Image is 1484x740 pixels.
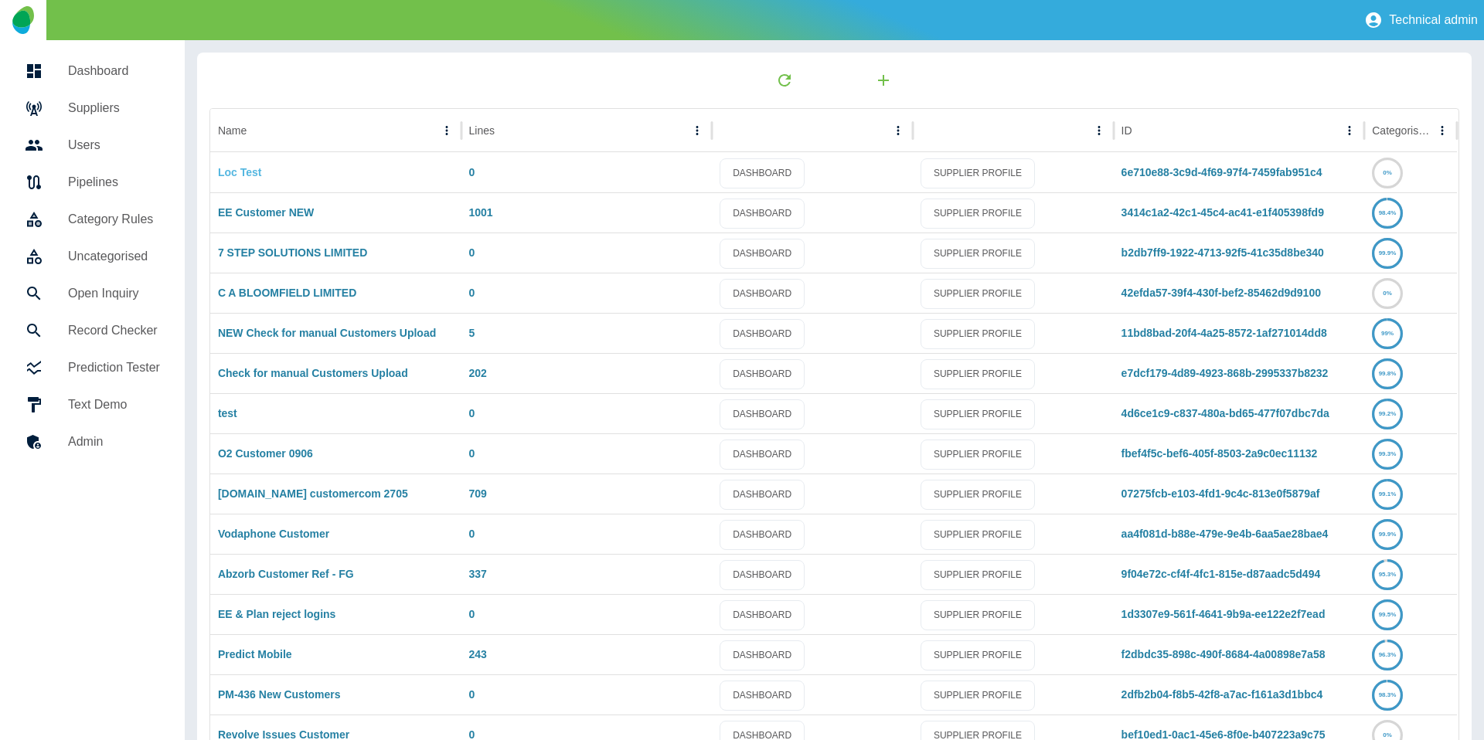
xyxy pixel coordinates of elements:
text: 99.9% [1379,249,1397,256]
a: 3414c1a2-42c1-45c4-ac41-e1f405398fd9 [1122,206,1324,219]
a: SUPPLIER PROFILE [921,560,1035,590]
a: C A BLOOMFIELD LIMITED [218,287,356,299]
text: 95.3% [1379,571,1397,578]
a: Check for manual Customers Upload [218,367,408,379]
a: DASHBOARD [720,239,805,269]
text: 99.9% [1379,531,1397,538]
a: e7dcf179-4d89-4923-868b-2995337b8232 [1122,367,1329,379]
a: DASHBOARD [720,681,805,711]
a: SUPPLIER PROFILE [921,600,1035,630]
a: DASHBOARD [720,199,805,229]
a: Text Demo [12,386,172,423]
a: 6e710e88-3c9d-4f69-97f4-7459fab951c4 [1122,166,1322,178]
p: Technical admin [1389,13,1478,27]
a: fbef4f5c-bef6-405f-8503-2a9c0ec11132 [1122,447,1318,460]
a: Loc Test [218,166,262,178]
div: Lines [469,124,495,137]
a: Admin [12,423,172,460]
a: test [218,407,237,419]
a: DASHBOARD [720,359,805,389]
a: 0 [469,407,475,419]
div: ID [1122,124,1132,137]
a: DASHBOARD [720,279,805,309]
a: Record Checker [12,312,172,349]
a: b2db7ff9-1922-4713-92f5-41c35d8be340 [1122,246,1324,259]
a: 1001 [469,206,493,219]
a: 0 [469,608,475,620]
h5: Dashboard [68,62,160,80]
text: 99.1% [1379,491,1397,497]
a: 99.1% [1372,487,1403,500]
a: DASHBOARD [720,560,805,590]
a: Category Rules [12,201,172,238]
button: column menu [1088,120,1110,141]
a: DASHBOARD [720,600,805,630]
button: Name column menu [436,120,458,141]
text: 99.8% [1379,370,1397,377]
a: SUPPLIER PROFILE [921,480,1035,510]
h5: Category Rules [68,210,160,229]
text: 99.3% [1379,450,1397,457]
a: SUPPLIER PROFILE [921,399,1035,429]
a: 11bd8bad-20f4-4a25-8572-1af271014dd8 [1122,327,1327,339]
a: SUPPLIER PROFILE [921,520,1035,550]
a: O2 Customer 0906 [218,447,313,460]
a: 9f04e72c-cf4f-4fc1-815e-d87aadc5d494 [1122,568,1321,580]
text: 0% [1383,732,1392,738]
text: 98.4% [1379,209,1397,216]
a: 42efda57-39f4-430f-bef2-85462d9d9100 [1122,287,1321,299]
a: 0 [469,528,475,540]
a: DASHBOARD [720,158,805,188]
a: DASHBOARD [720,319,805,349]
a: SUPPLIER PROFILE [921,279,1035,309]
a: 202 [469,367,487,379]
h5: Users [68,136,160,154]
a: 243 [469,648,487,660]
a: Dashboard [12,53,172,90]
a: Pipelines [12,164,172,201]
a: SUPPLIER PROFILE [921,199,1035,229]
a: SUPPLIER PROFILE [921,640,1035,670]
a: Suppliers [12,90,172,127]
text: 99% [1381,330,1394,337]
a: 0% [1372,166,1403,178]
a: 1d3307e9-561f-4641-9b9a-ee122e2f7ead [1122,608,1326,620]
a: 0 [469,287,475,299]
a: 99.9% [1372,528,1403,540]
a: 99.8% [1372,367,1403,379]
a: Predict Mobile [218,648,292,660]
button: Technical admin [1358,5,1484,36]
h5: Admin [68,433,160,451]
a: 2dfb2b04-f8b5-42f8-a7ac-f161a3d1bbc4 [1122,688,1323,701]
text: 0% [1383,169,1392,176]
text: 96.3% [1379,651,1397,658]
button: Lines column menu [686,120,708,141]
div: Categorised [1372,124,1430,137]
text: 98.3% [1379,691,1397,698]
text: 99.5% [1379,611,1397,618]
h5: Open Inquiry [68,284,160,303]
h5: Record Checker [68,321,160,340]
a: 0 [469,246,475,259]
h5: Prediction Tester [68,358,160,377]
a: 5 [469,327,475,339]
a: 07275fcb-e103-4fd1-9c4c-813e0f5879af [1122,487,1320,500]
a: 99.5% [1372,608,1403,620]
a: 709 [469,487,487,500]
a: Users [12,127,172,164]
a: DASHBOARD [720,399,805,429]
a: Prediction Tester [12,349,172,386]
a: 0 [469,688,475,701]
a: 99% [1372,327,1403,339]
img: Logo [12,6,33,34]
h5: Uncategorised [68,247,160,266]
a: 96.3% [1372,648,1403,660]
a: 99.9% [1372,246,1403,259]
a: Vodaphone Customer [218,528,329,540]
button: Categorised column menu [1431,120,1453,141]
h5: Suppliers [68,99,160,117]
a: 99.3% [1372,447,1403,460]
h5: Text Demo [68,395,160,414]
div: Name [218,124,247,137]
a: SUPPLIER PROFILE [921,681,1035,711]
